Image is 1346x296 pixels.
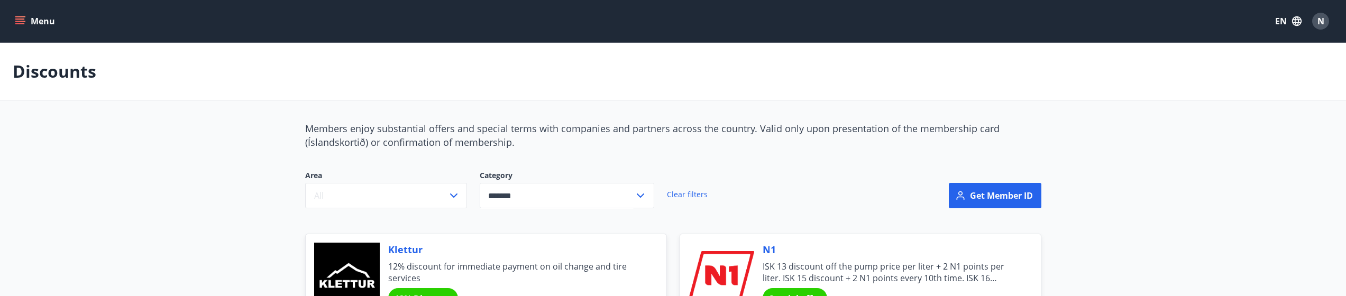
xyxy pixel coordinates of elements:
a: Clear filters [667,183,708,206]
span: Members enjoy substantial offers and special terms with companies and partners across the country... [305,122,1000,149]
span: Area [305,170,467,183]
span: 12% discount for immediate payment on oil change and tire services [388,261,641,284]
label: Category [480,170,654,181]
span: All [314,190,324,201]
span: Klettur [388,243,641,256]
button: Get member ID [949,183,1041,208]
button: N [1308,8,1333,34]
span: N1 [763,243,1015,256]
button: All [305,183,467,208]
span: ISK 13 discount off the pump price per liter + 2 N1 points per liter. ISK 15 discount + 2 N1 poin... [763,261,1015,284]
button: menu [13,12,59,31]
button: EN [1271,12,1306,31]
p: Discounts [13,60,96,83]
span: N [1317,15,1324,27]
